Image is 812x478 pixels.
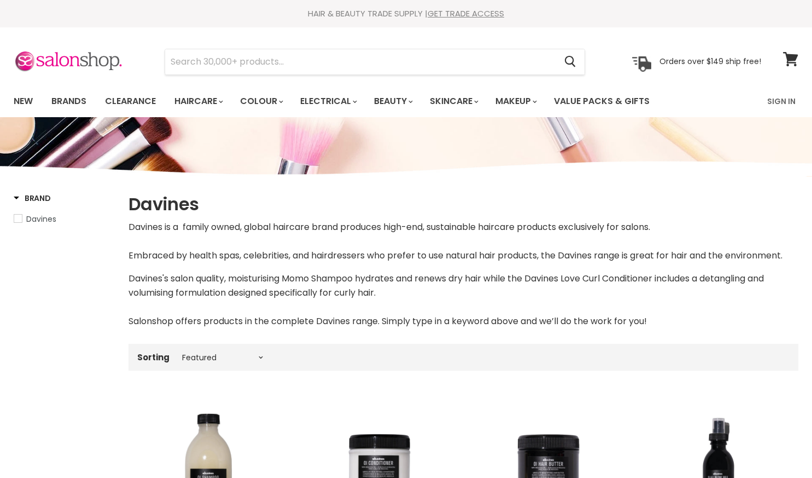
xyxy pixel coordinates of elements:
label: Sorting [137,353,170,362]
a: Value Packs & Gifts [546,90,658,113]
p: Davines's salon quality, moisturising Momo Shampoo hydrates and renews dry hair while the Davines... [128,272,798,329]
p: Davines is a family owned, global haircare brand produces high-end, sustainable haircare products... [128,220,798,263]
a: Davines [14,213,115,225]
ul: Main menu [5,85,709,117]
a: Clearance [97,90,164,113]
a: Makeup [487,90,544,113]
button: Search [556,49,585,74]
form: Product [165,49,585,75]
a: Haircare [166,90,230,113]
a: Skincare [422,90,485,113]
h3: Brand [14,193,51,204]
span: Davines [26,214,56,224]
h1: Davines [128,193,798,216]
a: New [5,90,41,113]
input: Search [165,49,556,74]
a: GET TRADE ACCESS [428,8,504,19]
a: Electrical [292,90,364,113]
a: Beauty [366,90,419,113]
a: Sign In [761,90,802,113]
a: Brands [43,90,95,113]
a: Colour [232,90,290,113]
p: Orders over $149 ship free! [659,56,761,66]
